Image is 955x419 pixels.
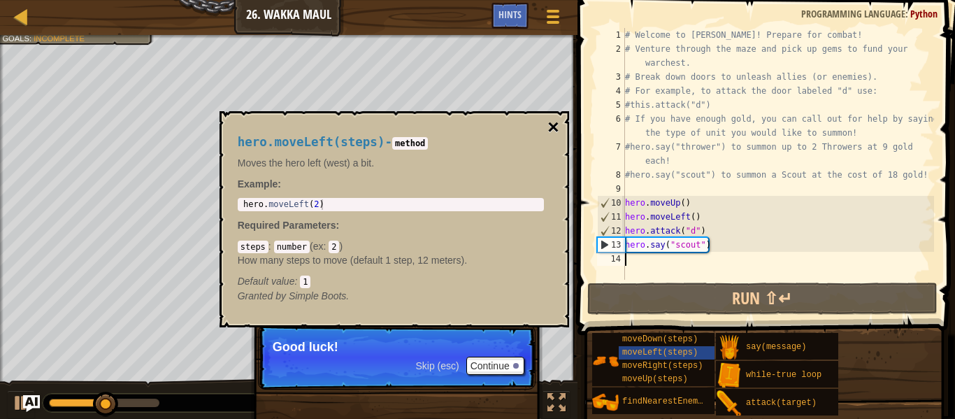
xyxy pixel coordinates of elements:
strong: : [238,178,281,190]
div: 12 [598,224,625,238]
span: Programming language [801,7,905,20]
span: Default value [238,276,295,287]
div: 9 [597,182,625,196]
div: 6 [597,112,625,140]
img: portrait.png [716,390,742,417]
code: method [392,137,428,150]
span: hero.moveLeft(steps) [238,135,385,149]
button: × [547,118,559,137]
span: Skip (esc) [415,360,459,371]
img: portrait.png [592,389,619,416]
span: moveUp(steps) [622,374,688,384]
h4: - [238,136,544,149]
span: Python [910,7,938,20]
button: Ask AI [23,395,40,412]
span: : [294,276,300,287]
div: 7 [597,140,625,168]
div: 11 [598,210,625,224]
div: 14 [597,252,625,266]
span: : [905,7,910,20]
span: say(message) [746,342,806,352]
span: Granted by [238,290,289,301]
div: 8 [597,168,625,182]
button: Continue [466,357,524,375]
span: attack(target) [746,398,817,408]
div: 5 [597,98,625,112]
span: : [336,220,340,231]
button: Toggle fullscreen [543,390,570,419]
span: while-true loop [746,370,821,380]
div: 4 [597,84,625,98]
span: findNearestEnemy() [622,397,713,406]
span: Required Parameters [238,220,336,231]
span: Example [238,178,278,190]
span: : [268,241,274,252]
p: How many steps to move (default 1 step, 12 meters). [238,253,544,267]
p: Good luck! [273,340,521,354]
img: portrait.png [716,334,742,361]
div: 2 [597,42,625,70]
div: 1 [597,28,625,42]
span: moveRight(steps) [622,361,703,371]
span: moveLeft(steps) [622,348,698,357]
span: ex [313,241,324,252]
button: Show game menu [536,3,570,36]
p: Moves the hero left (west) a bit. [238,156,544,170]
em: Simple Boots. [238,290,350,301]
span: : [323,241,329,252]
span: moveDown(steps) [622,334,698,344]
div: 13 [598,238,625,252]
code: 2 [329,241,339,253]
span: Hints [498,8,522,21]
button: Run ⇧↵ [587,283,938,315]
code: number [274,241,310,253]
img: portrait.png [592,348,619,374]
div: 3 [597,70,625,84]
img: portrait.png [716,362,742,389]
button: Ctrl + P: Play [7,390,35,419]
code: 1 [300,276,310,288]
div: 10 [598,196,625,210]
code: steps [238,241,268,253]
div: ( ) [238,239,544,288]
